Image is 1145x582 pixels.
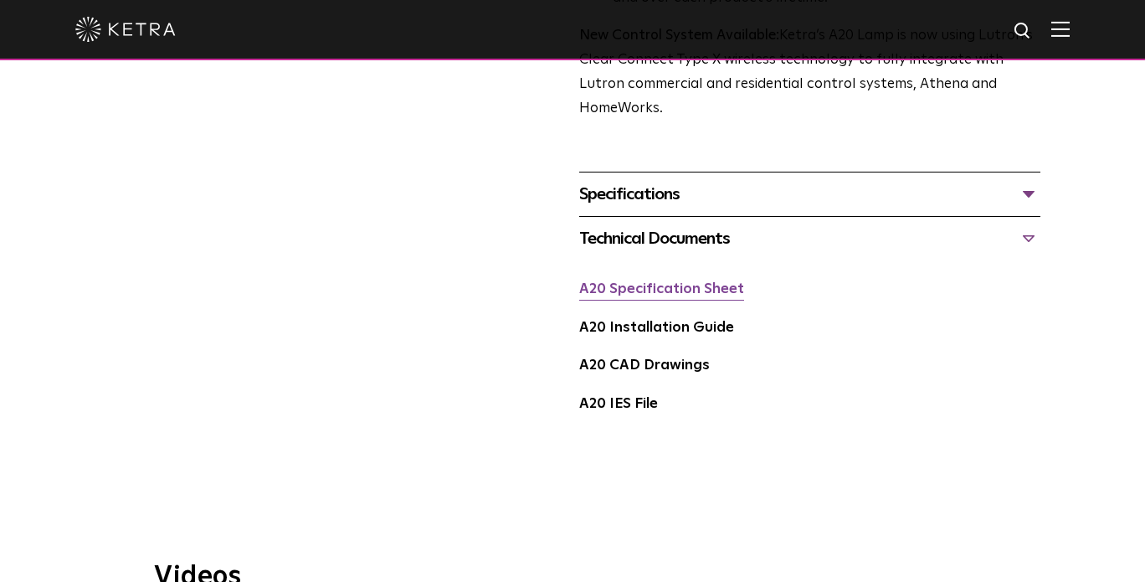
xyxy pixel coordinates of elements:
[579,24,1040,121] p: Ketra’s A20 Lamp is now using Lutron’s Clear Connect Type X wireless technology to fully integrat...
[579,225,1040,252] div: Technical Documents
[1051,21,1070,37] img: Hamburger%20Nav.svg
[579,321,734,335] a: A20 Installation Guide
[1013,21,1034,42] img: search icon
[579,397,658,411] a: A20 IES File
[579,181,1040,208] div: Specifications
[75,17,176,42] img: ketra-logo-2019-white
[579,358,710,373] a: A20 CAD Drawings
[579,282,744,296] a: A20 Specification Sheet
